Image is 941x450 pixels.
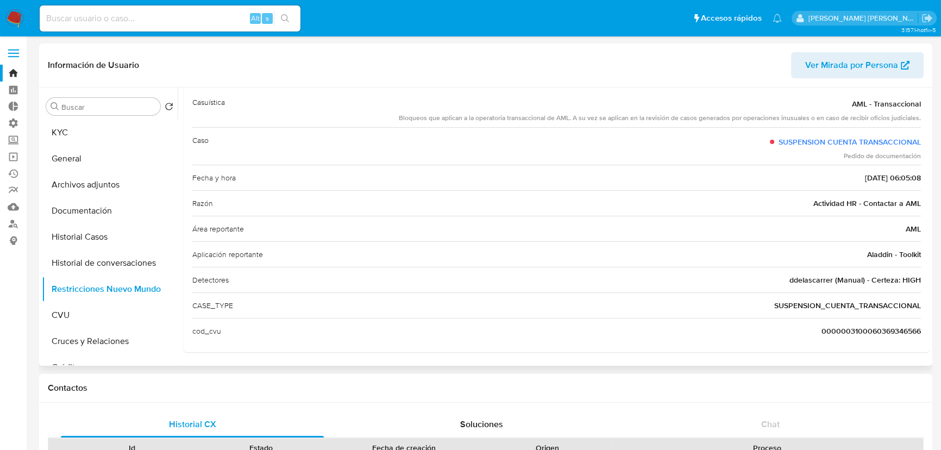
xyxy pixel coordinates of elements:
span: Historial CX [168,418,216,430]
button: Restricciones Nuevo Mundo [42,276,178,302]
span: Alt [251,13,260,23]
button: Buscar [51,102,59,111]
button: CVU [42,302,178,328]
a: Salir [921,12,933,24]
span: s [266,13,269,23]
h1: Información de Usuario [48,60,139,71]
button: Cruces y Relaciones [42,328,178,354]
button: General [42,146,178,172]
span: Chat [761,418,780,430]
button: Documentación [42,198,178,224]
span: Accesos rápidos [701,12,762,24]
button: Ver Mirada por Persona [791,52,924,78]
button: Historial Casos [42,224,178,250]
h1: Contactos [48,383,924,393]
button: Archivos adjuntos [42,172,178,198]
button: Créditos [42,354,178,380]
button: Historial de conversaciones [42,250,178,276]
input: Buscar [61,102,156,112]
button: KYC [42,120,178,146]
button: search-icon [274,11,296,26]
span: Soluciones [460,418,503,430]
input: Buscar usuario o caso... [40,11,300,26]
a: Notificaciones [773,14,782,23]
span: Ver Mirada por Persona [805,52,898,78]
button: Volver al orden por defecto [165,102,173,114]
p: emmanuel.vitiello@mercadolibre.com [808,13,918,23]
